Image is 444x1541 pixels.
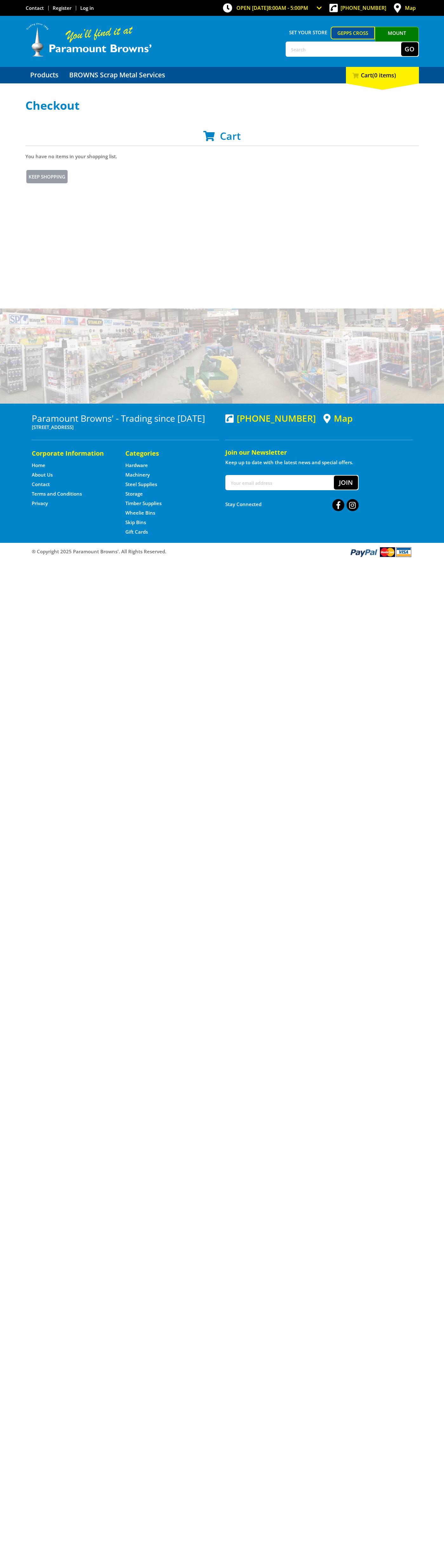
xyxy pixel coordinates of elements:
h3: Paramount Browns' - Trading since [DATE] [32,413,219,423]
a: Gepps Cross [331,27,375,39]
input: Search [286,42,401,56]
h5: Categories [125,449,206,458]
p: Keep up to date with the latest news and special offers. [225,458,413,466]
img: Paramount Browns' [25,22,152,57]
a: Go to the Privacy page [32,500,48,507]
a: Go to the Storage page [125,491,143,497]
input: Your email address [226,476,334,490]
div: Cart [346,67,419,83]
p: [STREET_ADDRESS] [32,423,219,431]
a: Go to the About Us page [32,471,53,478]
a: Go to the Gift Cards page [125,529,148,535]
a: Go to the Steel Supplies page [125,481,157,488]
a: Log in [80,5,94,11]
a: Go to the Contact page [32,481,50,488]
button: Join [334,476,358,490]
a: Go to the Machinery page [125,471,150,478]
a: Mount [PERSON_NAME] [375,27,419,51]
a: Go to the Hardware page [125,462,148,469]
h5: Join our Newsletter [225,448,413,457]
div: Stay Connected [225,497,359,512]
span: Cart [220,129,241,143]
h5: Corporate Information [32,449,113,458]
a: Go to the Terms and Conditions page [32,491,82,497]
a: Go to the Home page [32,462,45,469]
span: (0 items) [372,71,396,79]
div: [PHONE_NUMBER] [225,413,316,423]
a: Go to the Wheelie Bins page [125,510,155,516]
h1: Checkout [25,99,419,112]
p: You have no items in your shopping list. [25,153,419,160]
a: Go to the BROWNS Scrap Metal Services page [64,67,170,83]
span: 8:00am - 5:00pm [268,4,308,11]
div: ® Copyright 2025 Paramount Browns'. All Rights Reserved. [25,546,419,558]
a: Go to the registration page [53,5,71,11]
span: OPEN [DATE] [236,4,308,11]
a: Go to the Contact page [26,5,44,11]
a: Go to the Products page [25,67,63,83]
span: Set your store [286,27,331,38]
img: PayPal, Mastercard, Visa accepted [349,546,413,558]
a: Go to the Timber Supplies page [125,500,162,507]
a: Go to the Skip Bins page [125,519,146,526]
a: View a map of Gepps Cross location [323,413,353,424]
button: Go [401,42,418,56]
a: Keep Shopping [25,169,69,184]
